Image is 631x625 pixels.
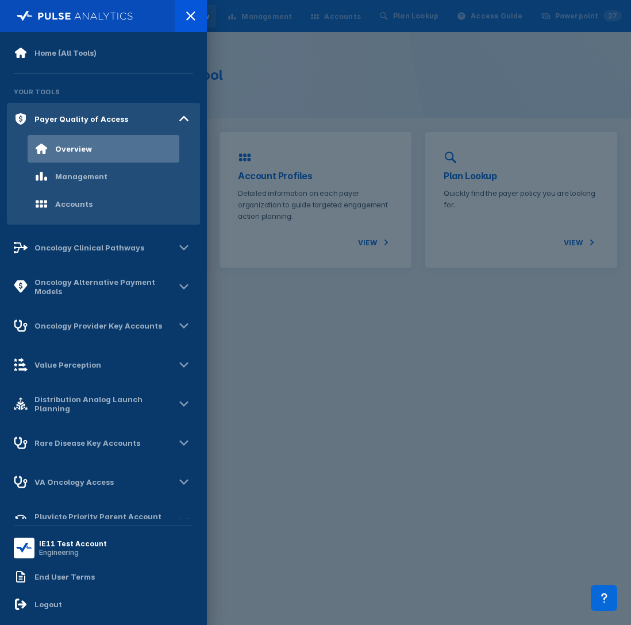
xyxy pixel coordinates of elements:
[17,8,133,24] img: pulse-logo-full-white.svg
[55,199,93,209] div: Accounts
[34,277,175,296] div: Oncology Alternative Payment Models
[55,144,92,153] div: Overview
[34,512,175,530] div: Pluvicto Priority Parent Account Insights
[7,163,200,190] a: Management
[55,172,107,181] div: Management
[39,539,107,548] div: IE11 Test Account
[7,81,200,103] div: Your Tools
[34,360,101,369] div: Value Perception
[16,540,32,556] img: menu button
[34,48,97,57] div: Home (All Tools)
[34,600,62,609] div: Logout
[34,572,95,581] div: End User Terms
[39,548,107,557] div: Engineering
[7,190,200,218] a: Accounts
[591,585,617,611] div: Contact Support
[34,395,175,413] div: Distribution Analog Launch Planning
[34,477,114,487] div: VA Oncology Access
[7,135,200,163] a: Overview
[34,114,128,124] div: Payer Quality of Access
[7,39,200,67] a: Home (All Tools)
[7,563,200,591] a: End User Terms
[34,243,144,252] div: Oncology Clinical Pathways
[34,321,162,330] div: Oncology Provider Key Accounts
[34,438,140,447] div: Rare Disease Key Accounts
